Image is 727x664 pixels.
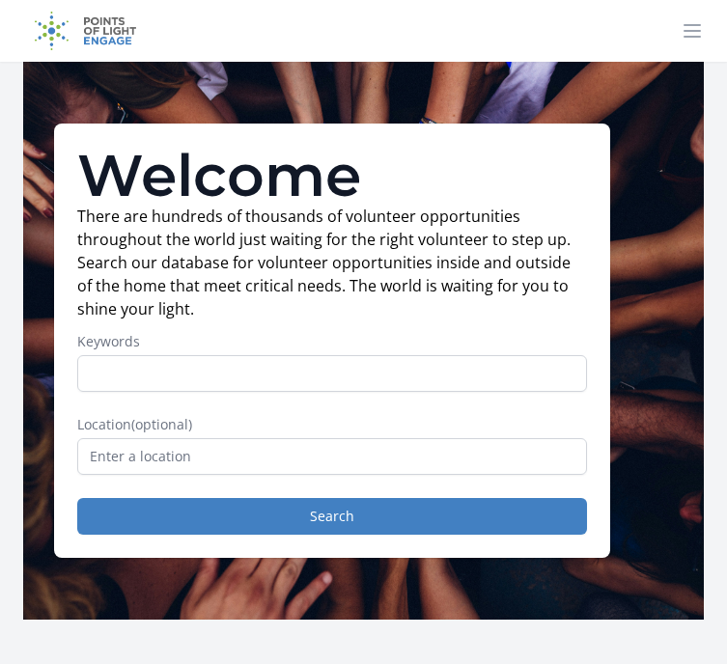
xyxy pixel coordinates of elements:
input: Enter a location [77,438,587,475]
label: Keywords [77,332,587,351]
h1: Welcome [77,147,587,205]
label: Location [77,415,587,434]
button: Search [77,498,587,535]
p: There are hundreds of thousands of volunteer opportunities throughout the world just waiting for ... [77,205,587,320]
span: (optional) [131,415,192,433]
